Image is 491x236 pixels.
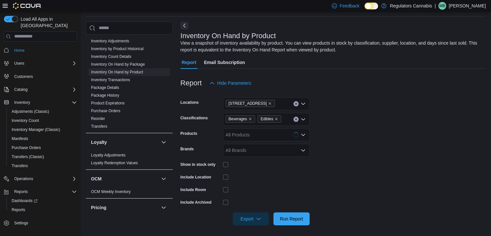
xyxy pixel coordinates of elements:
span: OCM Weekly Inventory [91,189,131,194]
div: Loyalty [86,151,173,169]
label: Brands [180,146,194,152]
button: Manifests [6,134,79,143]
button: Settings [1,218,79,228]
span: Inventory [12,99,77,106]
label: Locations [180,100,199,105]
button: Reports [12,188,30,196]
span: Reports [14,189,28,194]
a: Adjustments (Classic) [9,108,52,115]
a: Transfers [91,124,107,129]
a: Transfers (Classic) [9,153,46,161]
button: Catalog [12,86,30,93]
span: [STREET_ADDRESS] [229,100,267,107]
div: View a snapshot of inventory availability by product. You can view products in stock by classific... [180,40,483,53]
a: Reorder [91,116,105,121]
span: Customers [12,72,77,80]
span: Catalog [12,86,77,93]
span: Operations [14,176,33,181]
span: Beverages [229,116,247,122]
a: Loyalty Redemption Values [91,161,138,165]
a: Package History [91,93,119,98]
a: Inventory Count Details [91,54,131,59]
span: Inventory Manager (Classic) [9,126,77,134]
span: Beverages [226,115,255,123]
a: Purchase Orders [91,109,120,113]
button: Export [233,212,269,225]
span: Adjustments (Classic) [12,109,49,114]
a: Inventory Manager (Classic) [9,126,63,134]
a: Loyalty Adjustments [91,153,126,157]
label: Include Archived [180,200,211,205]
a: Dashboards [9,197,40,205]
button: Loyalty [160,138,168,146]
button: Adjustments (Classic) [6,107,79,116]
button: Loyalty [91,139,159,145]
a: Reports [9,206,28,214]
span: Transfers (Classic) [9,153,77,161]
button: Remove Beverages from selection in this group [248,117,252,121]
button: Open list of options [301,117,306,122]
span: Transfers [12,163,28,168]
span: Dark Mode [364,9,365,10]
input: Dark Mode [364,3,378,9]
button: Clear input [293,101,299,106]
span: Settings [12,219,77,227]
button: Customers [1,72,79,81]
span: Home [12,46,77,54]
a: Customers [12,73,36,80]
button: Purchase Orders [6,143,79,152]
span: Adjustments (Classic) [9,108,77,115]
a: Inventory On Hand by Package [91,62,145,67]
h3: Loyalty [91,139,107,145]
span: Dashboards [12,198,37,203]
label: Include Room [180,187,206,192]
a: Inventory On Hand by Product [91,70,143,74]
span: Purchase Orders [12,145,41,150]
div: Mike Biron [438,2,446,10]
p: Regulators Cannabis [390,2,432,10]
button: Next [180,22,188,29]
span: Edibles [258,115,281,123]
div: Inventory [86,37,173,133]
span: Email Subscription [204,56,245,69]
span: Inventory Count [12,118,39,123]
a: Product Expirations [91,101,125,105]
a: Settings [12,219,31,227]
span: Inventory Count [9,117,77,124]
span: Package Details [91,85,119,90]
span: Edibles [261,116,273,122]
img: Cova [13,3,42,9]
p: [PERSON_NAME] [449,2,486,10]
label: Products [180,131,197,136]
button: Reports [6,205,79,214]
button: Inventory Manager (Classic) [6,125,79,134]
button: Catalog [1,85,79,94]
button: Users [1,59,79,68]
button: OCM [91,176,159,182]
span: Manifests [9,135,77,143]
span: Customers [14,74,33,79]
button: Operations [12,175,36,183]
span: Dashboards [9,197,77,205]
span: Inventory Manager (Classic) [12,127,60,132]
button: Reports [1,187,79,196]
span: MB [439,2,445,10]
button: Open list of options [301,132,306,137]
button: OCM [160,175,168,183]
span: Export [237,212,265,225]
h3: Inventory On Hand by Product [180,32,276,40]
span: Catalog [14,87,27,92]
a: Purchase Orders [9,144,44,152]
button: Inventory [1,98,79,107]
button: Run Report [273,212,310,225]
span: Inventory [14,100,30,105]
span: Home [14,48,25,53]
button: Transfers (Classic) [6,152,79,161]
span: Inventory Transactions [91,77,130,82]
h3: Report [180,79,202,87]
span: Reports [12,188,77,196]
a: Inventory by Product Historical [91,47,144,51]
button: Remove 8486 Wyandotte St E from selection in this group [268,102,272,105]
